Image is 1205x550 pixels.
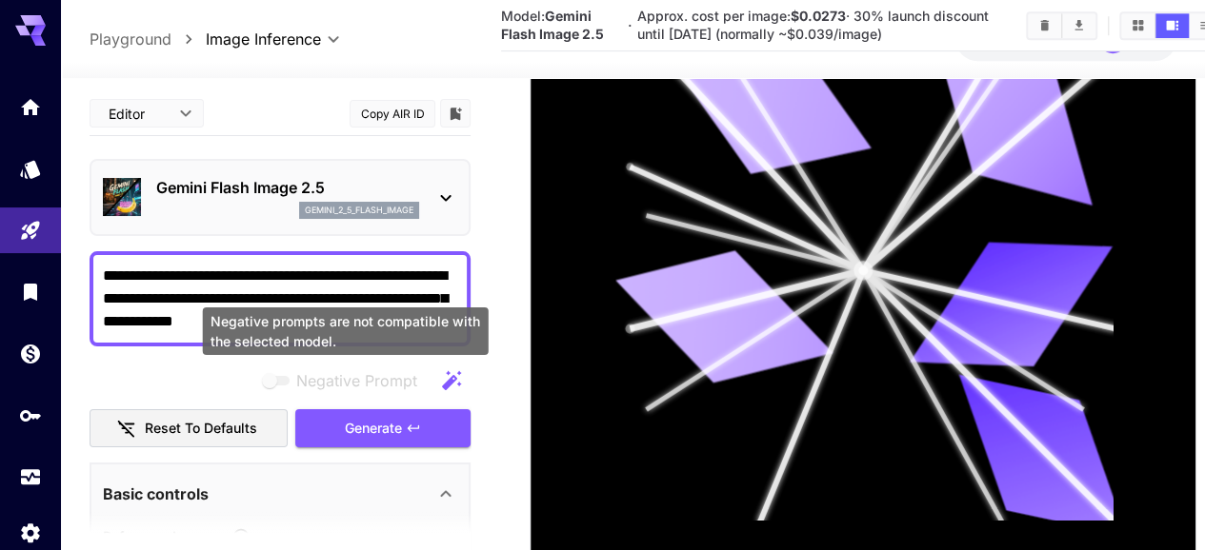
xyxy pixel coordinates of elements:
[447,102,464,125] button: Add to library
[109,104,168,124] span: Editor
[791,8,846,24] b: $0.0273
[206,28,321,50] span: Image Inference
[19,521,42,544] div: Settings
[103,471,457,517] div: Basic controls
[1062,13,1095,38] button: Download All
[156,176,419,199] p: Gemini Flash Image 2.5
[103,168,457,226] div: Gemini Flash Image 2.5gemini_2_5_flash_image
[637,8,989,42] span: Approx. cost per image: · 30% launch discount until [DATE] (normally ~$0.039/image)
[501,8,604,42] span: Model:
[90,28,206,50] nav: breadcrumb
[628,14,633,37] p: ·
[258,368,432,392] span: Negative prompts are not compatible with the selected model.
[19,465,42,489] div: Usage
[345,417,402,441] span: Generate
[501,8,604,42] b: Gemini Flash Image 2.5
[295,409,471,448] button: Generate
[19,157,42,181] div: Models
[1028,13,1061,38] button: Clear Images
[203,307,489,355] div: Negative prompts are not compatible with the selected model.
[19,95,42,119] div: Home
[1155,13,1189,38] button: Show images in video view
[19,403,42,427] div: API Keys
[1026,11,1097,40] div: Clear ImagesDownload All
[19,342,42,365] div: Wallet
[103,482,209,505] p: Basic controls
[1121,13,1155,38] button: Show images in grid view
[296,369,417,392] span: Negative Prompt
[19,219,42,243] div: Playground
[90,409,288,448] button: Reset to defaults
[350,100,435,128] button: Copy AIR ID
[90,28,171,50] a: Playground
[305,204,413,217] p: gemini_2_5_flash_image
[19,280,42,304] div: Library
